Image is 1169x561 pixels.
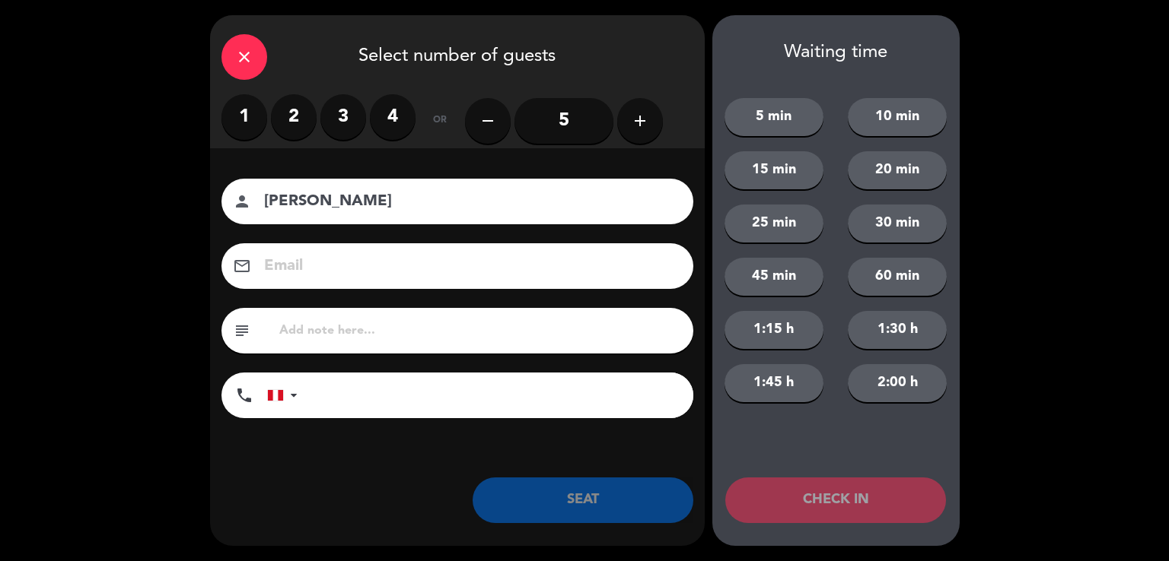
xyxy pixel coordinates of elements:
button: 2:00 h [848,364,947,402]
i: person [233,192,251,211]
input: Guest name [263,189,674,215]
button: SEAT [473,477,693,523]
button: 1:15 h [725,311,823,349]
button: 60 min [848,258,947,296]
div: Select number of guests [210,15,705,94]
button: 15 min [725,151,823,189]
i: remove [479,112,497,130]
i: email [233,257,251,275]
div: Waiting time [712,42,960,64]
label: 3 [320,94,366,140]
i: subject [233,322,251,340]
input: Add note here... [278,320,682,341]
label: 4 [370,94,416,140]
i: close [235,48,253,66]
button: 1:45 h [725,364,823,402]
button: 20 min [848,151,947,189]
button: 25 min [725,204,823,242]
input: Email [263,253,674,280]
button: remove [465,98,511,144]
button: add [617,98,663,144]
label: 2 [271,94,317,140]
button: 1:30 h [848,311,947,349]
button: 45 min [725,258,823,296]
label: 1 [221,94,267,140]
button: 30 min [848,204,947,242]
i: add [631,112,649,130]
button: 5 min [725,98,823,136]
div: or [416,94,465,147]
i: phone [235,386,253,404]
button: 10 min [848,98,947,136]
button: CHECK IN [725,477,946,523]
div: Peru (Perú): +51 [268,373,303,417]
